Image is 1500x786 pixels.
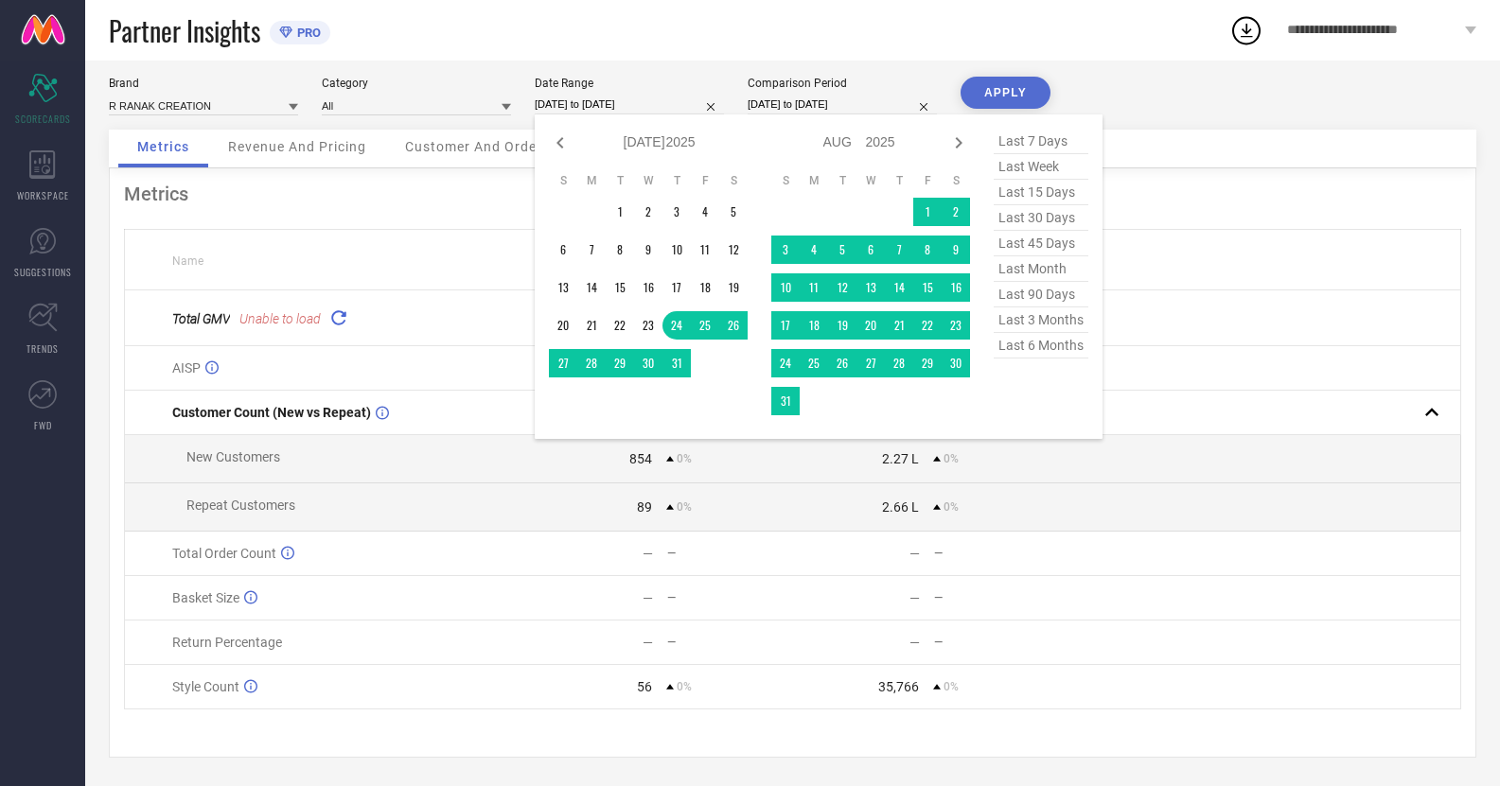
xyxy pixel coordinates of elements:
[637,679,652,694] div: 56
[124,183,1461,205] div: Metrics
[944,680,959,693] span: 0%
[662,273,691,302] td: Thu Jul 17 2025
[186,498,295,513] span: Repeat Customers
[14,265,72,279] span: SUGGESTIONS
[172,635,282,650] span: Return Percentage
[109,77,298,90] div: Brand
[629,451,652,466] div: 854
[15,112,71,126] span: SCORECARDS
[606,198,634,226] td: Tue Jul 01 2025
[942,198,970,226] td: Sat Aug 02 2025
[719,273,748,302] td: Sat Jul 19 2025
[994,205,1088,231] span: last 30 days
[606,173,634,188] th: Tuesday
[577,173,606,188] th: Monday
[667,547,792,560] div: —
[800,311,828,340] td: Mon Aug 18 2025
[934,547,1059,560] div: —
[549,131,572,154] div: Previous month
[885,311,913,340] td: Thu Aug 21 2025
[691,198,719,226] td: Fri Jul 04 2025
[882,451,919,466] div: 2.27 L
[109,11,260,50] span: Partner Insights
[172,546,276,561] span: Total Order Count
[549,311,577,340] td: Sun Jul 20 2025
[172,590,239,605] span: Basket Size
[942,273,970,302] td: Sat Aug 16 2025
[1229,13,1263,47] div: Open download list
[634,349,662,377] td: Wed Jul 30 2025
[549,349,577,377] td: Sun Jul 27 2025
[719,173,748,188] th: Saturday
[800,236,828,264] td: Mon Aug 04 2025
[186,449,280,464] span: New Customers
[634,198,662,226] td: Wed Jul 02 2025
[828,311,856,340] td: Tue Aug 19 2025
[942,311,970,340] td: Sat Aug 23 2025
[913,236,942,264] td: Fri Aug 08 2025
[942,173,970,188] th: Saturday
[947,131,970,154] div: Next month
[994,256,1088,282] span: last month
[691,173,719,188] th: Friday
[909,635,920,650] div: —
[856,273,885,302] td: Wed Aug 13 2025
[944,500,959,514] span: 0%
[606,311,634,340] td: Tue Jul 22 2025
[913,349,942,377] td: Fri Aug 29 2025
[677,452,692,465] span: 0%
[913,198,942,226] td: Fri Aug 01 2025
[405,139,550,154] span: Customer And Orders
[662,173,691,188] th: Thursday
[667,591,792,604] div: —
[771,311,800,340] td: Sun Aug 17 2025
[172,360,201,376] span: AISP
[691,273,719,302] td: Fri Jul 18 2025
[137,139,189,154] span: Metrics
[172,405,371,420] span: Customer Count (New vs Repeat)
[662,311,691,340] td: Thu Jul 24 2025
[691,311,719,340] td: Fri Jul 25 2025
[172,311,230,326] span: Total GMV
[577,236,606,264] td: Mon Jul 07 2025
[885,349,913,377] td: Thu Aug 28 2025
[856,173,885,188] th: Wednesday
[634,311,662,340] td: Wed Jul 23 2025
[882,499,919,515] div: 2.66 L
[719,311,748,340] td: Sat Jul 26 2025
[172,254,203,268] span: Name
[934,636,1059,649] div: —
[856,236,885,264] td: Wed Aug 06 2025
[172,679,239,694] span: Style Count
[800,349,828,377] td: Mon Aug 25 2025
[535,77,724,90] div: Date Range
[634,236,662,264] td: Wed Jul 09 2025
[885,173,913,188] th: Thursday
[549,236,577,264] td: Sun Jul 06 2025
[577,311,606,340] td: Mon Jul 21 2025
[944,452,959,465] span: 0%
[662,198,691,226] td: Thu Jul 03 2025
[942,236,970,264] td: Sat Aug 09 2025
[326,305,352,331] div: Reload "Total GMV"
[771,173,800,188] th: Sunday
[637,499,652,515] div: 89
[577,273,606,302] td: Mon Jul 14 2025
[913,173,942,188] th: Friday
[878,679,919,694] div: 35,766
[662,349,691,377] td: Thu Jul 31 2025
[994,154,1088,180] span: last week
[828,173,856,188] th: Tuesday
[771,273,800,302] td: Sun Aug 10 2025
[748,77,937,90] div: Comparison Period
[677,680,692,693] span: 0%
[606,236,634,264] td: Tue Jul 08 2025
[549,173,577,188] th: Sunday
[934,591,1059,604] div: —
[828,349,856,377] td: Tue Aug 26 2025
[909,590,920,605] div: —
[856,349,885,377] td: Wed Aug 27 2025
[771,387,800,415] td: Sun Aug 31 2025
[719,236,748,264] td: Sat Jul 12 2025
[771,349,800,377] td: Sun Aug 24 2025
